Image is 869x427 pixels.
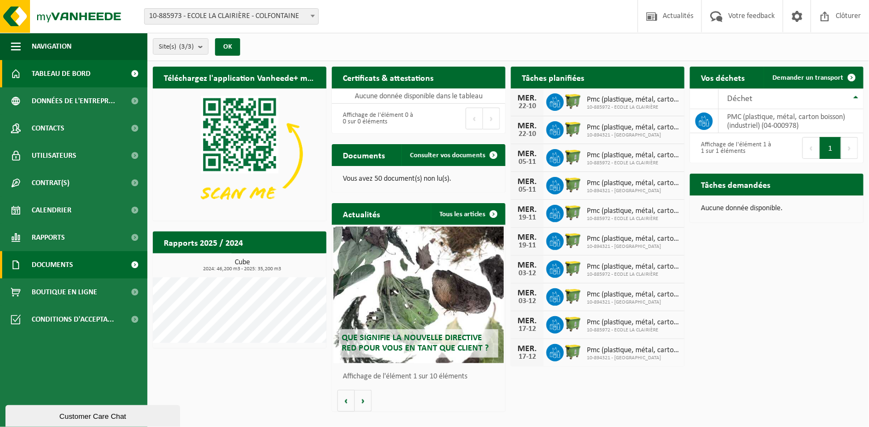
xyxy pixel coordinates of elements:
button: 1 [820,137,841,159]
iframe: chat widget [5,403,182,427]
span: Déchet [727,94,752,103]
span: Pmc (plastique, métal, carton boisson) (industriel) [587,123,679,132]
span: 10-894321 - [GEOGRAPHIC_DATA] [587,132,679,139]
span: Pmc (plastique, métal, carton boisson) (industriel) [587,179,679,188]
span: 10-885973 - ECOLE LA CLAIRIÈRE - COLFONTAINE [144,8,319,25]
a: Que signifie la nouvelle directive RED pour vous en tant que client ? [334,227,504,363]
div: MER. [516,94,538,103]
div: Affichage de l'élément 0 à 0 sur 0 éléments [337,106,413,131]
img: WB-1100-HPE-GN-51 [564,315,582,333]
div: MER. [516,205,538,214]
span: Pmc (plastique, métal, carton boisson) (industriel) [587,207,679,216]
button: Previous [802,137,820,159]
h2: Tâches planifiées [511,67,595,88]
div: MER. [516,261,538,270]
img: WB-1100-HPE-GN-51 [564,342,582,361]
a: Tous les articles [431,203,504,225]
span: Tableau de bord [32,60,91,87]
span: Boutique en ligne [32,278,97,306]
button: OK [215,38,240,56]
span: 2024: 46,200 m3 - 2025: 35,200 m3 [158,266,326,272]
span: 10-894321 - [GEOGRAPHIC_DATA] [587,244,679,250]
count: (3/3) [179,43,194,50]
div: MER. [516,233,538,242]
button: Previous [466,108,483,129]
span: 10-894321 - [GEOGRAPHIC_DATA] [587,188,679,194]
img: WB-1100-HPE-GN-51 [564,92,582,110]
span: Demander un transport [772,74,843,81]
td: Aucune donnée disponible dans le tableau [332,88,505,104]
img: WB-1100-HPE-GN-51 [564,147,582,166]
button: Next [841,137,858,159]
span: Contacts [32,115,64,142]
span: Données de l'entrepr... [32,87,115,115]
span: Conditions d'accepta... [32,306,114,333]
button: Vorige [337,390,355,412]
div: MER. [516,289,538,298]
span: 10-885972 - ECOLE LA CLAIRIÈRE [587,327,679,334]
h2: Certificats & attestations [332,67,444,88]
div: 05-11 [516,186,538,194]
span: 10-885973 - ECOLE LA CLAIRIÈRE - COLFONTAINE [145,9,318,24]
div: 05-11 [516,158,538,166]
span: Pmc (plastique, métal, carton boisson) (industriel) [587,235,679,244]
img: WB-1100-HPE-GN-51 [564,287,582,305]
img: Download de VHEPlus App [153,88,326,219]
td: PMC (plastique, métal, carton boisson) (industriel) (04-000978) [719,109,864,133]
div: 19-11 [516,242,538,250]
h2: Rapports 2025 / 2024 [153,232,254,253]
h2: Documents [332,144,396,165]
a: Demander un transport [764,67,862,88]
a: Consulter les rapports [231,253,325,275]
span: 10-894321 - [GEOGRAPHIC_DATA] [587,299,679,306]
span: Consulter vos documents [410,152,485,159]
h2: Actualités [332,203,391,224]
span: Documents [32,251,73,278]
span: Pmc (plastique, métal, carton boisson) (industriel) [587,151,679,160]
div: MER. [516,150,538,158]
p: Aucune donnée disponible. [701,205,853,212]
div: MER. [516,122,538,131]
span: Contrat(s) [32,169,69,197]
p: Affichage de l'élément 1 sur 10 éléments [343,373,500,381]
img: WB-1100-HPE-GN-51 [564,259,582,277]
img: WB-1100-HPE-GN-51 [564,120,582,138]
h2: Tâches demandées [690,174,781,195]
span: Navigation [32,33,72,60]
div: 19-11 [516,214,538,222]
a: Consulter vos documents [401,144,504,166]
span: 10-894321 - [GEOGRAPHIC_DATA] [587,355,679,361]
span: 10-885972 - ECOLE LA CLAIRIÈRE [587,104,679,111]
span: Pmc (plastique, métal, carton boisson) (industriel) [587,290,679,299]
div: MER. [516,345,538,353]
span: Pmc (plastique, métal, carton boisson) (industriel) [587,96,679,104]
div: MER. [516,317,538,325]
img: WB-1100-HPE-GN-51 [564,231,582,250]
div: 17-12 [516,353,538,361]
span: Rapports [32,224,65,251]
div: 22-10 [516,103,538,110]
span: Utilisateurs [32,142,76,169]
img: WB-1100-HPE-GN-51 [564,203,582,222]
div: 22-10 [516,131,538,138]
span: Pmc (plastique, métal, carton boisson) (industriel) [587,263,679,271]
div: 03-12 [516,270,538,277]
span: Pmc (plastique, métal, carton boisson) (industriel) [587,318,679,327]
span: Que signifie la nouvelle directive RED pour vous en tant que client ? [342,334,489,353]
img: WB-1100-HPE-GN-51 [564,175,582,194]
span: 10-885972 - ECOLE LA CLAIRIÈRE [587,271,679,278]
button: Next [483,108,500,129]
h2: Téléchargez l'application Vanheede+ maintenant! [153,67,326,88]
span: 10-885972 - ECOLE LA CLAIRIÈRE [587,216,679,222]
h3: Cube [158,259,326,272]
p: Vous avez 50 document(s) non lu(s). [343,175,495,183]
button: Site(s)(3/3) [153,38,209,55]
div: 03-12 [516,298,538,305]
div: Affichage de l'élément 1 à 1 sur 1 éléments [695,136,771,160]
span: 10-885972 - ECOLE LA CLAIRIÈRE [587,160,679,167]
span: Pmc (plastique, métal, carton boisson) (industriel) [587,346,679,355]
span: Site(s) [159,39,194,55]
div: MER. [516,177,538,186]
div: 17-12 [516,325,538,333]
